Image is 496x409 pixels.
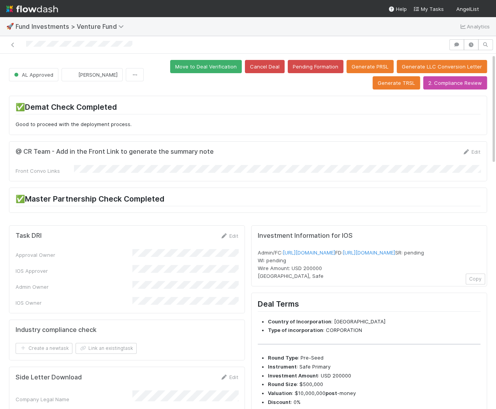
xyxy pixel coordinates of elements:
[62,68,123,81] button: [PERSON_NAME]
[16,343,72,354] button: Create a newtask
[268,363,480,371] li: : Safe Primary
[268,381,297,387] strong: Round Size
[268,398,480,406] li: : 0%
[12,72,53,78] span: AL Approved
[76,343,137,354] button: Link an existingtask
[268,399,291,405] strong: Discount
[423,76,487,90] button: 2. Compliance Review
[325,390,337,396] strong: post
[16,251,132,259] div: Approval Owner
[268,326,480,334] li: : CORPORATION
[459,22,490,31] a: Analytics
[413,5,444,13] a: My Tasks
[268,372,480,380] li: : USD 200000
[6,23,14,30] span: 🚀
[16,23,128,30] span: Fund Investments > Venture Fund
[268,355,298,361] strong: Round Type
[268,390,292,396] strong: Valuation
[268,354,480,362] li: : Pre-Seed
[268,381,480,388] li: : $500,000
[78,72,118,78] span: [PERSON_NAME]
[346,60,394,73] button: Generate PRSL
[16,267,132,275] div: IOS Approver
[482,5,490,13] img: avatar_eed832e9-978b-43e4-b51e-96e46fa5184b.png
[283,249,335,256] a: [URL][DOMAIN_NAME]
[258,299,480,311] h2: Deal Terms
[16,102,480,114] h2: ✅Demat Check Completed
[16,148,214,156] h5: @ CR Team - Add in the Front Link to generate the summary note
[220,233,238,239] a: Edit
[16,194,480,206] h2: ✅Master Partnership Check Completed
[16,167,74,175] div: Front Convo Links
[268,372,318,379] strong: Investment Amount
[268,363,297,370] strong: Instrument
[170,60,242,73] button: Move to Deal Verification
[16,326,97,334] h5: Industry compliance check
[288,60,343,73] button: Pending Formation
[388,5,407,13] div: Help
[9,68,58,81] button: AL Approved
[456,6,479,12] span: AngelList
[6,2,58,16] img: logo-inverted-e16ddd16eac7371096b0.svg
[245,60,285,73] button: Cancel Deal
[16,283,132,291] div: Admin Owner
[16,299,132,307] div: IOS Owner
[397,60,487,73] button: Generate LLC Conversion Letter
[268,318,331,325] strong: Country of Incorporation
[343,249,395,256] a: [URL][DOMAIN_NAME]
[16,121,480,128] p: Good to proceed with the deployment process.
[220,374,238,380] a: Edit
[16,395,132,403] div: Company Legal Name
[413,6,444,12] span: My Tasks
[466,274,485,284] button: Copy
[268,318,480,326] li: : [GEOGRAPHIC_DATA]
[16,374,82,381] h5: Side Letter Download
[258,232,480,240] h5: Investment Information for IOS
[268,390,480,397] li: : $10,000,000 -money
[268,327,323,333] strong: Type of incorporation
[462,149,480,155] a: Edit
[373,76,420,90] button: Generate TRSL
[258,249,424,279] span: Admin/FC: FD: SR: pending WI: pending Wire Amount: USD 200000 [GEOGRAPHIC_DATA], Safe
[16,232,42,240] h5: Task DRI
[68,71,76,79] img: avatar_6db445ce-3f56-49af-8247-57cf2b85f45b.png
